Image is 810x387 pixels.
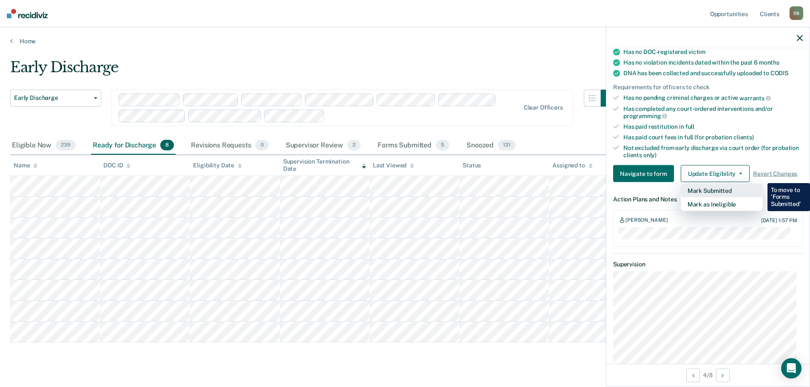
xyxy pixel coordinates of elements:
dt: Supervision [613,260,803,268]
button: Update Eligibility [681,165,750,182]
div: Has paid court fees in full (for probation [623,134,803,141]
div: [DATE] 1:57 PM [761,218,797,223]
span: full [685,123,694,130]
div: Open Intercom Messenger [781,358,801,379]
div: Eligibility Date [193,162,242,169]
span: 8 [160,140,174,151]
div: [PERSON_NAME] [625,217,668,224]
div: D B [790,6,803,20]
span: months [759,59,779,66]
div: Assigned to [552,162,592,169]
div: Snoozed [465,136,517,155]
span: Revert Changes [753,170,797,178]
div: Last Viewed [373,162,414,169]
div: Status [463,162,481,169]
span: 131 [498,140,516,151]
div: Supervision Termination Date [283,158,366,172]
dt: Action Plans and Notes [613,196,803,203]
div: Name [14,162,37,169]
div: Has no violation incidents dated within the past 6 [623,59,803,66]
div: Ready for Discharge [91,136,176,155]
img: Recidiviz [7,9,48,18]
div: 4 / 8 [606,364,810,386]
span: 2 [347,140,361,151]
div: Revisions Requests [189,136,270,155]
span: clients) [733,134,754,141]
button: Mark as Ineligible [681,198,763,211]
div: Requirements for officers to check [613,84,803,91]
a: Navigate to form link [613,165,677,182]
div: Has completed any court-ordered interventions and/or [623,105,803,119]
button: Previous Opportunity [686,368,700,382]
div: Not excluded from early discharge via court order (for probation clients [623,144,803,158]
button: Mark Submitted [681,184,763,198]
div: Has paid restitution in [623,123,803,130]
span: 0 [255,140,268,151]
span: Early Discharge [14,94,91,102]
div: DOC ID [103,162,131,169]
div: Supervisor Review [284,136,363,155]
span: CODIS [770,70,788,76]
div: Has no DOC-registered [623,48,803,56]
div: Has no pending criminal charges or active [623,94,803,102]
div: Early Discharge [10,59,618,83]
button: Next Opportunity [716,368,730,382]
a: Home [10,37,800,45]
button: Navigate to form [613,165,674,182]
span: 5 [436,140,449,151]
div: Eligible Now [10,136,77,155]
div: Forms Submitted [376,136,451,155]
div: DNA has been collected and successfully uploaded to [623,70,803,77]
span: victim [688,48,705,55]
span: warrants [739,95,771,102]
span: programming [623,113,667,119]
div: Clear officers [524,104,563,111]
span: only) [643,151,657,158]
span: 239 [56,140,76,151]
